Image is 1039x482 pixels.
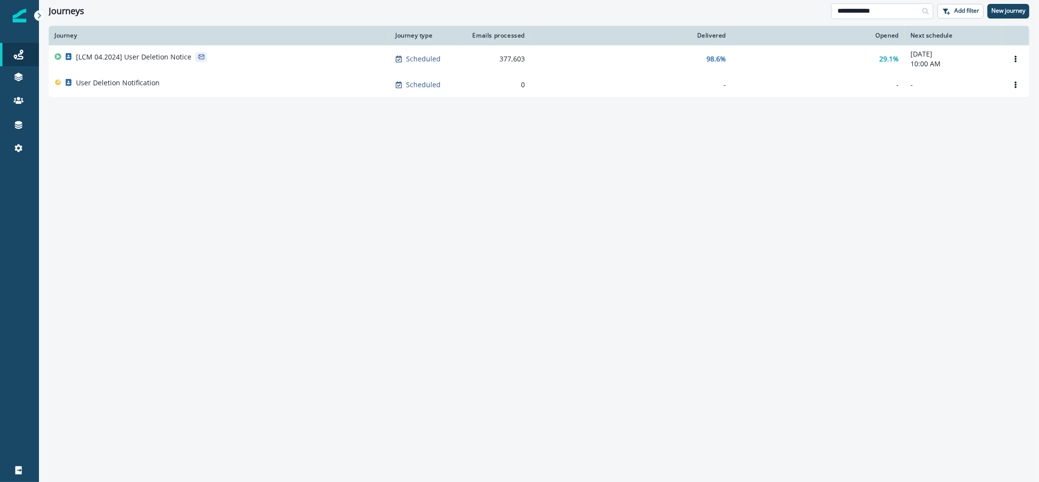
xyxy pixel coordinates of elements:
[987,4,1029,19] button: New journey
[910,32,996,39] div: Next schedule
[537,80,726,90] div: -
[468,80,525,90] div: 0
[49,6,84,17] h1: Journeys
[76,52,191,62] p: [LCM 04.2024] User Deletion Notice
[910,49,996,59] p: [DATE]
[991,7,1025,14] p: New journey
[910,80,996,90] p: -
[879,54,899,64] p: 29.1%
[1008,52,1023,66] button: Options
[1008,77,1023,92] button: Options
[49,45,1029,73] a: [LCM 04.2024] User Deletion NoticeScheduled377,60398.6%29.1%[DATE]10:00 AMOptions
[395,32,457,39] div: Journey type
[738,80,899,90] div: -
[406,54,441,64] p: Scheduled
[406,80,441,90] p: Scheduled
[738,32,899,39] div: Opened
[537,32,726,39] div: Delivered
[55,32,384,39] div: Journey
[937,4,983,19] button: Add filter
[468,32,525,39] div: Emails processed
[13,9,26,22] img: Inflection
[954,7,979,14] p: Add filter
[468,54,525,64] div: 377,603
[706,54,726,64] p: 98.6%
[910,59,996,69] p: 10:00 AM
[76,78,160,88] p: User Deletion Notification
[49,73,1029,97] a: User Deletion NotificationScheduled0---Options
